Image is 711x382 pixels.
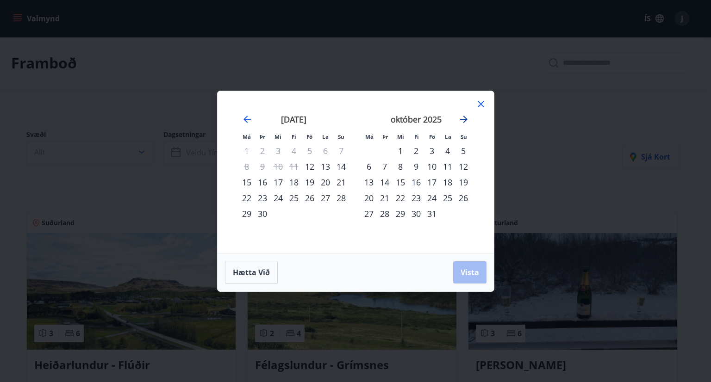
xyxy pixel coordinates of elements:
[393,190,408,206] div: 22
[424,206,440,222] td: Choose föstudagur, 31. október 2025 as your check-in date. It’s available.
[455,159,471,174] div: 12
[255,206,270,222] div: 30
[361,159,377,174] div: 6
[393,159,408,174] div: 8
[445,133,451,140] small: La
[440,143,455,159] td: Choose laugardagur, 4. október 2025 as your check-in date. It’s available.
[361,206,377,222] div: 27
[393,143,408,159] div: 1
[333,159,349,174] td: Choose sunnudagur, 14. september 2025 as your check-in date. It’s available.
[243,133,251,140] small: Má
[333,143,349,159] td: Not available. sunnudagur, 7. september 2025
[318,174,333,190] td: Choose laugardagur, 20. september 2025 as your check-in date. It’s available.
[270,174,286,190] div: 17
[408,206,424,222] td: Choose fimmtudagur, 30. október 2025 as your check-in date. It’s available.
[318,159,333,174] td: Choose laugardagur, 13. september 2025 as your check-in date. It’s available.
[424,174,440,190] div: 17
[239,190,255,206] td: Choose mánudagur, 22. september 2025 as your check-in date. It’s available.
[440,159,455,174] td: Choose laugardagur, 11. október 2025 as your check-in date. It’s available.
[440,174,455,190] div: 18
[461,133,467,140] small: Su
[393,206,408,222] div: 29
[377,159,393,174] td: Choose þriðjudagur, 7. október 2025 as your check-in date. It’s available.
[239,206,255,222] div: 29
[255,190,270,206] div: 23
[408,174,424,190] div: 16
[393,190,408,206] td: Choose miðvikudagur, 22. október 2025 as your check-in date. It’s available.
[424,190,440,206] div: 24
[440,190,455,206] td: Choose laugardagur, 25. október 2025 as your check-in date. It’s available.
[281,114,306,125] strong: [DATE]
[255,174,270,190] td: Choose þriðjudagur, 16. september 2025 as your check-in date. It’s available.
[440,174,455,190] td: Choose laugardagur, 18. október 2025 as your check-in date. It’s available.
[424,190,440,206] td: Choose föstudagur, 24. október 2025 as your check-in date. It’s available.
[455,143,471,159] div: 5
[286,190,302,206] div: 25
[255,206,270,222] td: Choose þriðjudagur, 30. september 2025 as your check-in date. It’s available.
[377,206,393,222] div: 28
[377,206,393,222] td: Choose þriðjudagur, 28. október 2025 as your check-in date. It’s available.
[302,159,318,174] td: Choose föstudagur, 12. september 2025 as your check-in date. It’s available.
[455,190,471,206] div: 26
[429,133,435,140] small: Fö
[424,159,440,174] div: 10
[333,159,349,174] div: 14
[274,133,281,140] small: Mi
[408,190,424,206] td: Choose fimmtudagur, 23. október 2025 as your check-in date. It’s available.
[377,174,393,190] td: Choose þriðjudagur, 14. október 2025 as your check-in date. It’s available.
[361,206,377,222] td: Choose mánudagur, 27. október 2025 as your check-in date. It’s available.
[292,133,296,140] small: Fi
[455,190,471,206] td: Choose sunnudagur, 26. október 2025 as your check-in date. It’s available.
[397,133,404,140] small: Mi
[391,114,442,125] strong: október 2025
[302,190,318,206] div: 26
[225,261,278,284] button: Hætta við
[333,174,349,190] div: 21
[455,143,471,159] td: Choose sunnudagur, 5. október 2025 as your check-in date. It’s available.
[440,190,455,206] div: 25
[255,174,270,190] div: 16
[318,143,333,159] td: Not available. laugardagur, 6. september 2025
[440,159,455,174] div: 11
[424,143,440,159] td: Choose föstudagur, 3. október 2025 as your check-in date. It’s available.
[306,133,312,140] small: Fö
[270,190,286,206] td: Choose miðvikudagur, 24. september 2025 as your check-in date. It’s available.
[377,190,393,206] td: Choose þriðjudagur, 21. október 2025 as your check-in date. It’s available.
[440,143,455,159] div: 4
[458,114,469,125] div: Move forward to switch to the next month.
[424,159,440,174] td: Choose föstudagur, 10. október 2025 as your check-in date. It’s available.
[318,159,333,174] div: 13
[333,190,349,206] td: Choose sunnudagur, 28. september 2025 as your check-in date. It’s available.
[333,174,349,190] td: Choose sunnudagur, 21. september 2025 as your check-in date. It’s available.
[393,174,408,190] td: Choose miðvikudagur, 15. október 2025 as your check-in date. It’s available.
[260,133,265,140] small: Þr
[408,206,424,222] div: 30
[455,159,471,174] td: Choose sunnudagur, 12. október 2025 as your check-in date. It’s available.
[242,114,253,125] div: Move backward to switch to the previous month.
[302,159,318,174] div: 12
[270,143,286,159] td: Not available. miðvikudagur, 3. september 2025
[377,174,393,190] div: 14
[270,159,286,174] td: Not available. miðvikudagur, 10. september 2025
[408,190,424,206] div: 23
[229,102,483,242] div: Calendar
[286,174,302,190] div: 18
[302,143,318,159] td: Not available. föstudagur, 5. september 2025
[408,143,424,159] td: Choose fimmtudagur, 2. október 2025 as your check-in date. It’s available.
[302,174,318,190] div: 19
[393,159,408,174] td: Choose miðvikudagur, 8. október 2025 as your check-in date. It’s available.
[270,174,286,190] td: Choose miðvikudagur, 17. september 2025 as your check-in date. It’s available.
[382,133,388,140] small: Þr
[414,133,419,140] small: Fi
[408,174,424,190] td: Choose fimmtudagur, 16. október 2025 as your check-in date. It’s available.
[361,174,377,190] div: 13
[424,206,440,222] div: 31
[424,143,440,159] div: 3
[365,133,374,140] small: Má
[318,190,333,206] td: Choose laugardagur, 27. september 2025 as your check-in date. It’s available.
[302,174,318,190] td: Choose föstudagur, 19. september 2025 as your check-in date. It’s available.
[302,190,318,206] td: Choose föstudagur, 26. september 2025 as your check-in date. It’s available.
[377,190,393,206] div: 21
[233,267,270,277] span: Hætta við
[239,190,255,206] div: 22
